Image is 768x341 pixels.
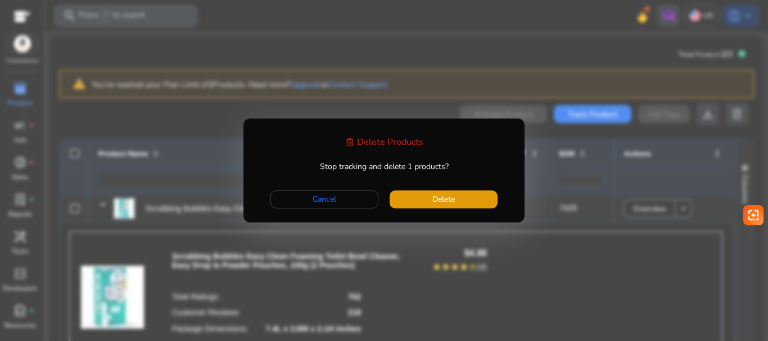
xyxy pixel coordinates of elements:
[313,193,336,205] span: Cancel
[432,193,455,205] span: Delete
[257,160,511,174] p: Stop tracking and delete 1 products?
[270,190,378,208] button: Cancel
[357,137,423,148] h4: Delete Products
[390,190,498,208] button: Delete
